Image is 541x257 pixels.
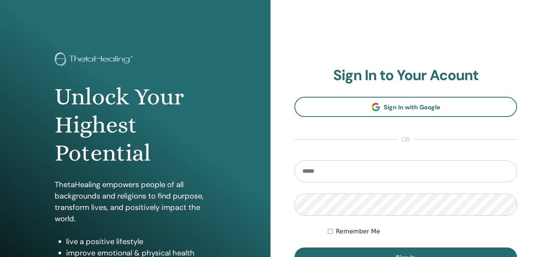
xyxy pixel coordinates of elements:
h2: Sign In to Your Acount [294,67,517,84]
div: Keep me authenticated indefinitely or until I manually logout [328,227,517,236]
li: live a positive lifestyle [66,236,216,247]
span: Sign In with Google [384,103,440,111]
label: Remember Me [336,227,380,236]
p: ThetaHealing empowers people of all backgrounds and religions to find purpose, transform lives, a... [55,179,216,224]
a: Sign In with Google [294,97,517,117]
h1: Unlock Your Highest Potential [55,83,216,167]
span: or [398,135,414,144]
